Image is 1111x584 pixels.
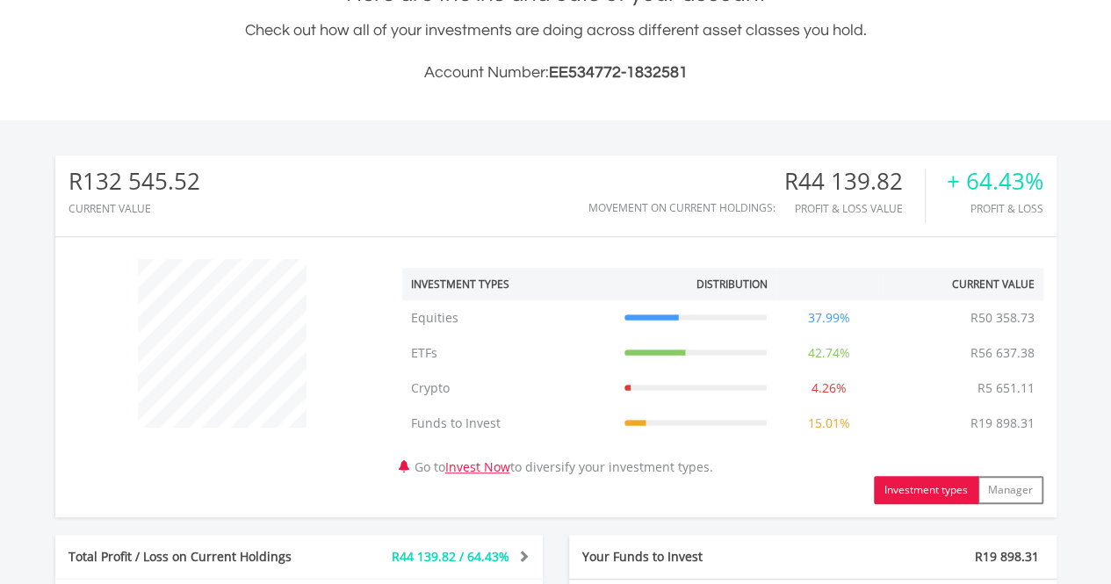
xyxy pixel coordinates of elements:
[776,406,883,441] td: 15.01%
[445,458,510,475] a: Invest Now
[978,476,1043,504] button: Manager
[962,406,1043,441] td: R19 898.31
[784,203,925,214] div: Profit & Loss Value
[947,203,1043,214] div: Profit & Loss
[549,64,688,81] span: EE534772-1832581
[55,548,340,566] div: Total Profit / Loss on Current Holdings
[962,300,1043,335] td: R50 358.73
[883,268,1043,300] th: Current Value
[55,61,1057,85] h3: Account Number:
[962,335,1043,371] td: R56 637.38
[402,335,616,371] td: ETFs
[55,18,1057,85] div: Check out how all of your investments are doing across different asset classes you hold.
[402,300,616,335] td: Equities
[389,250,1057,504] div: Go to to diversify your investment types.
[588,202,776,213] div: Movement on Current Holdings:
[696,277,767,292] div: Distribution
[776,371,883,406] td: 4.26%
[874,476,978,504] button: Investment types
[69,169,200,194] div: R132 545.52
[776,300,883,335] td: 37.99%
[947,169,1043,194] div: + 64.43%
[402,371,616,406] td: Crypto
[569,548,813,566] div: Your Funds to Invest
[776,335,883,371] td: 42.74%
[69,203,200,214] div: CURRENT VALUE
[975,548,1039,565] span: R19 898.31
[402,406,616,441] td: Funds to Invest
[392,548,509,565] span: R44 139.82 / 64.43%
[402,268,616,300] th: Investment Types
[784,169,925,194] div: R44 139.82
[969,371,1043,406] td: R5 651.11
